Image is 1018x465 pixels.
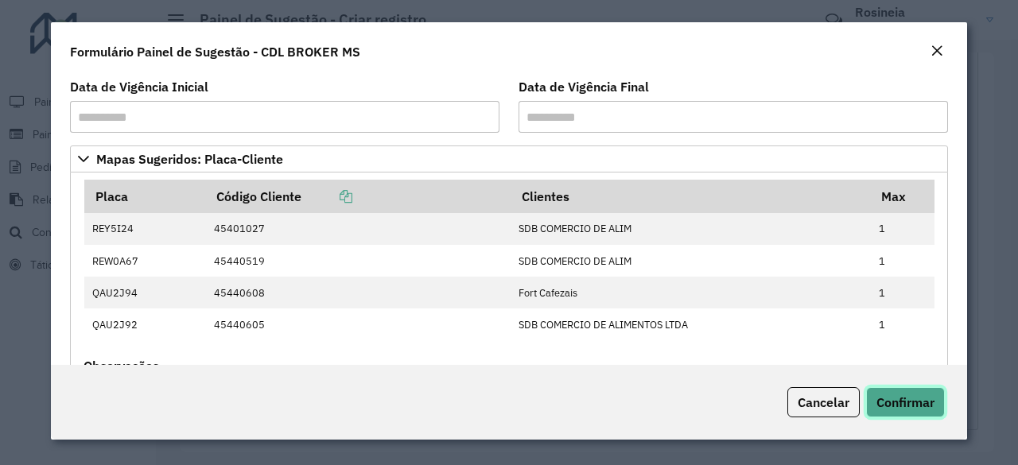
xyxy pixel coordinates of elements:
[866,387,945,417] button: Confirmar
[301,188,352,204] a: Copiar
[871,180,934,213] th: Max
[871,308,934,340] td: 1
[926,41,948,62] button: Close
[205,277,511,308] td: 45440608
[871,277,934,308] td: 1
[511,277,871,308] td: Fort Cafezais
[511,245,871,277] td: SDB COMERCIO DE ALIM
[511,308,871,340] td: SDB COMERCIO DE ALIMENTOS LTDA
[205,245,511,277] td: 45440519
[511,180,871,213] th: Clientes
[84,356,159,375] label: Observações
[205,308,511,340] td: 45440605
[70,77,208,96] label: Data de Vigência Inicial
[931,45,943,57] em: Fechar
[519,77,649,96] label: Data de Vigência Final
[205,180,511,213] th: Código Cliente
[96,153,283,165] span: Mapas Sugeridos: Placa-Cliente
[871,245,934,277] td: 1
[70,145,948,172] a: Mapas Sugeridos: Placa-Cliente
[84,245,206,277] td: REW0A67
[84,180,206,213] th: Placa
[511,213,871,245] td: SDB COMERCIO DE ALIM
[876,394,934,410] span: Confirmar
[798,394,849,410] span: Cancelar
[84,213,206,245] td: REY5I24
[787,387,860,417] button: Cancelar
[84,277,206,308] td: QAU2J94
[871,213,934,245] td: 1
[84,308,206,340] td: QAU2J92
[70,42,360,61] h4: Formulário Painel de Sugestão - CDL BROKER MS
[205,213,511,245] td: 45401027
